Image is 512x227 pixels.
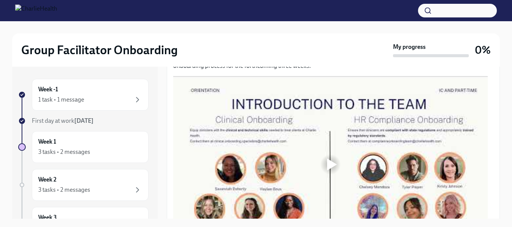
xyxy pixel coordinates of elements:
[32,117,94,124] span: First day at work
[74,117,94,124] strong: [DATE]
[38,148,90,156] div: 3 tasks • 2 messages
[38,175,56,184] h6: Week 2
[18,117,149,125] a: First day at work[DATE]
[38,213,57,222] h6: Week 3
[18,131,149,163] a: Week 13 tasks • 2 messages
[18,169,149,201] a: Week 23 tasks • 2 messages
[475,43,491,57] h3: 0%
[38,138,56,146] h6: Week 1
[21,42,178,58] h2: Group Facilitator Onboarding
[38,186,90,194] div: 3 tasks • 2 messages
[18,79,149,111] a: Week -11 task • 1 message
[38,85,58,94] h6: Week -1
[393,43,426,51] strong: My progress
[15,5,57,17] img: CharlieHealth
[38,95,84,104] div: 1 task • 1 message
